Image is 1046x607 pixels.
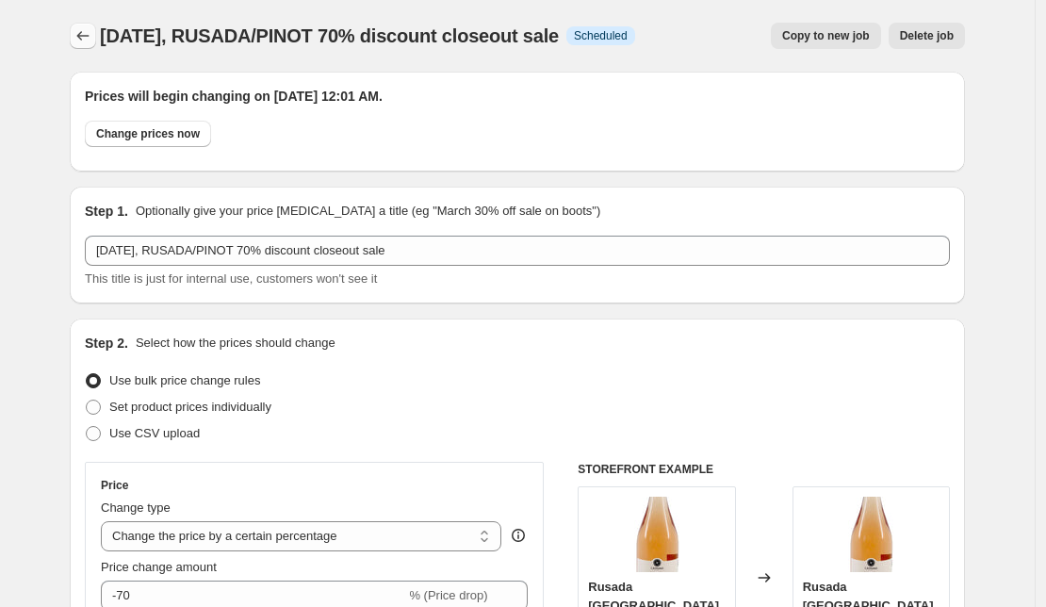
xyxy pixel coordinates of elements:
[101,478,128,493] h3: Price
[96,126,200,141] span: Change prices now
[771,23,881,49] button: Copy to new job
[85,121,211,147] button: Change prices now
[100,25,559,46] span: [DATE], RUSADA/PINOT 70% discount closeout sale
[889,23,965,49] button: Delete job
[101,500,171,515] span: Change type
[578,462,950,477] h6: STOREFRONT EXAMPLE
[619,497,695,572] img: rusada-2020_80x.jpg
[900,28,954,43] span: Delete job
[782,28,870,43] span: Copy to new job
[85,271,377,286] span: This title is just for internal use, customers won't see it
[109,400,271,414] span: Set product prices individually
[109,373,260,387] span: Use bulk price change rules
[574,28,628,43] span: Scheduled
[109,426,200,440] span: Use CSV upload
[136,334,335,353] p: Select how the prices should change
[101,560,217,574] span: Price change amount
[70,23,96,49] button: Price change jobs
[136,202,600,221] p: Optionally give your price [MEDICAL_DATA] a title (eg "March 30% off sale on boots")
[833,497,908,572] img: rusada-2020_80x.jpg
[85,236,950,266] input: 30% off holiday sale
[85,87,950,106] h2: Prices will begin changing on [DATE] 12:01 AM.
[85,334,128,353] h2: Step 2.
[509,526,528,545] div: help
[85,202,128,221] h2: Step 1.
[409,588,487,602] span: % (Price drop)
